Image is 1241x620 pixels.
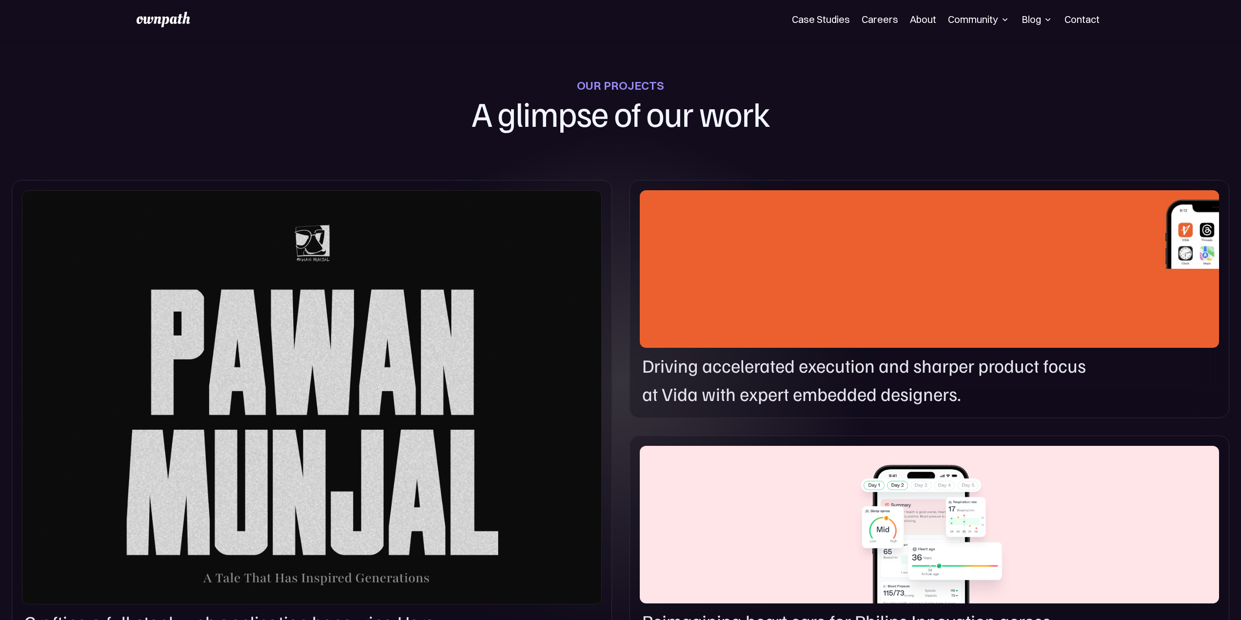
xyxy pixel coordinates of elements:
div: Community [948,14,1010,25]
a: About [910,14,936,25]
p: Driving accelerated execution and sharper product focus at Vida with expert embedded designers. [642,352,1092,408]
h1: A glimpse of our work [423,92,818,133]
div: Blog [1022,14,1053,25]
div: OUR PROJECTS [577,79,664,92]
a: Contact [1064,14,1100,25]
a: Case Studies [792,14,850,25]
a: Careers [862,14,898,25]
